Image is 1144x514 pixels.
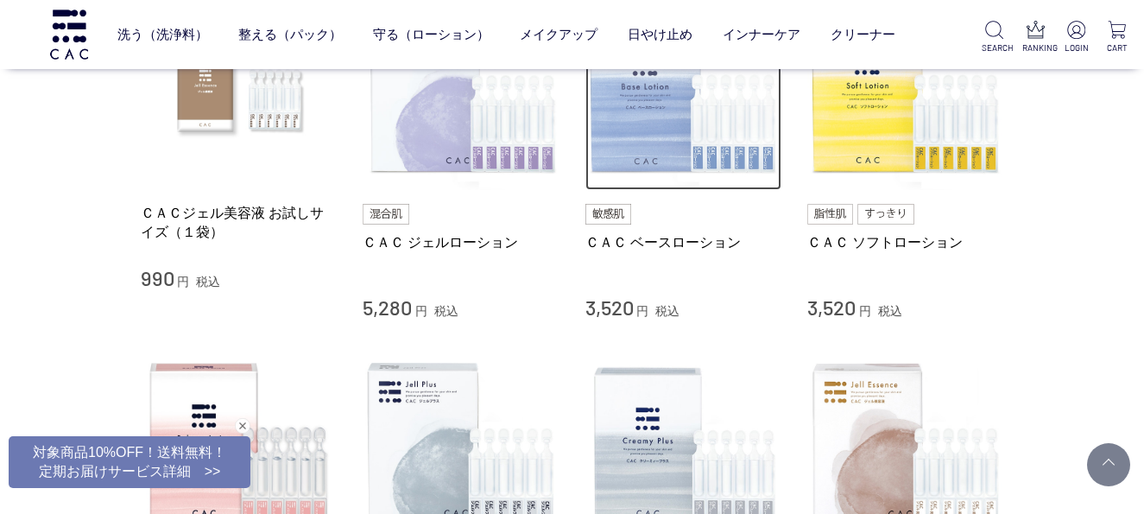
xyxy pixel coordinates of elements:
[415,304,427,318] span: 円
[585,295,634,320] span: 3,520
[859,304,871,318] span: 円
[47,10,91,59] img: logo
[807,295,856,320] span: 3,520
[363,204,409,225] img: 混合肌
[628,12,692,57] a: 日やけ止め
[373,12,490,57] a: 守る（ローション）
[1063,41,1089,54] p: LOGIN
[1104,41,1130,54] p: CART
[196,275,220,289] span: 税込
[878,304,902,318] span: 税込
[831,12,895,57] a: クリーナー
[982,41,1008,54] p: SEARCH
[807,204,853,225] img: 脂性肌
[636,304,648,318] span: 円
[1022,41,1048,54] p: RANKING
[363,233,559,251] a: ＣＡＣ ジェルローション
[1022,21,1048,54] a: RANKING
[141,265,174,290] span: 990
[1063,21,1089,54] a: LOGIN
[520,12,597,57] a: メイクアップ
[585,204,632,225] img: 敏感肌
[1104,21,1130,54] a: CART
[723,12,800,57] a: インナーケア
[238,12,342,57] a: 整える（パック）
[982,21,1008,54] a: SEARCH
[177,275,189,289] span: 円
[434,304,458,318] span: 税込
[807,233,1004,251] a: ＣＡＣ ソフトローション
[857,204,914,225] img: すっきり
[585,233,782,251] a: ＣＡＣ ベースローション
[655,304,679,318] span: 税込
[117,12,208,57] a: 洗う（洗浄料）
[363,295,412,320] span: 5,280
[141,204,338,241] a: ＣＡＣジェル美容液 お試しサイズ（１袋）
